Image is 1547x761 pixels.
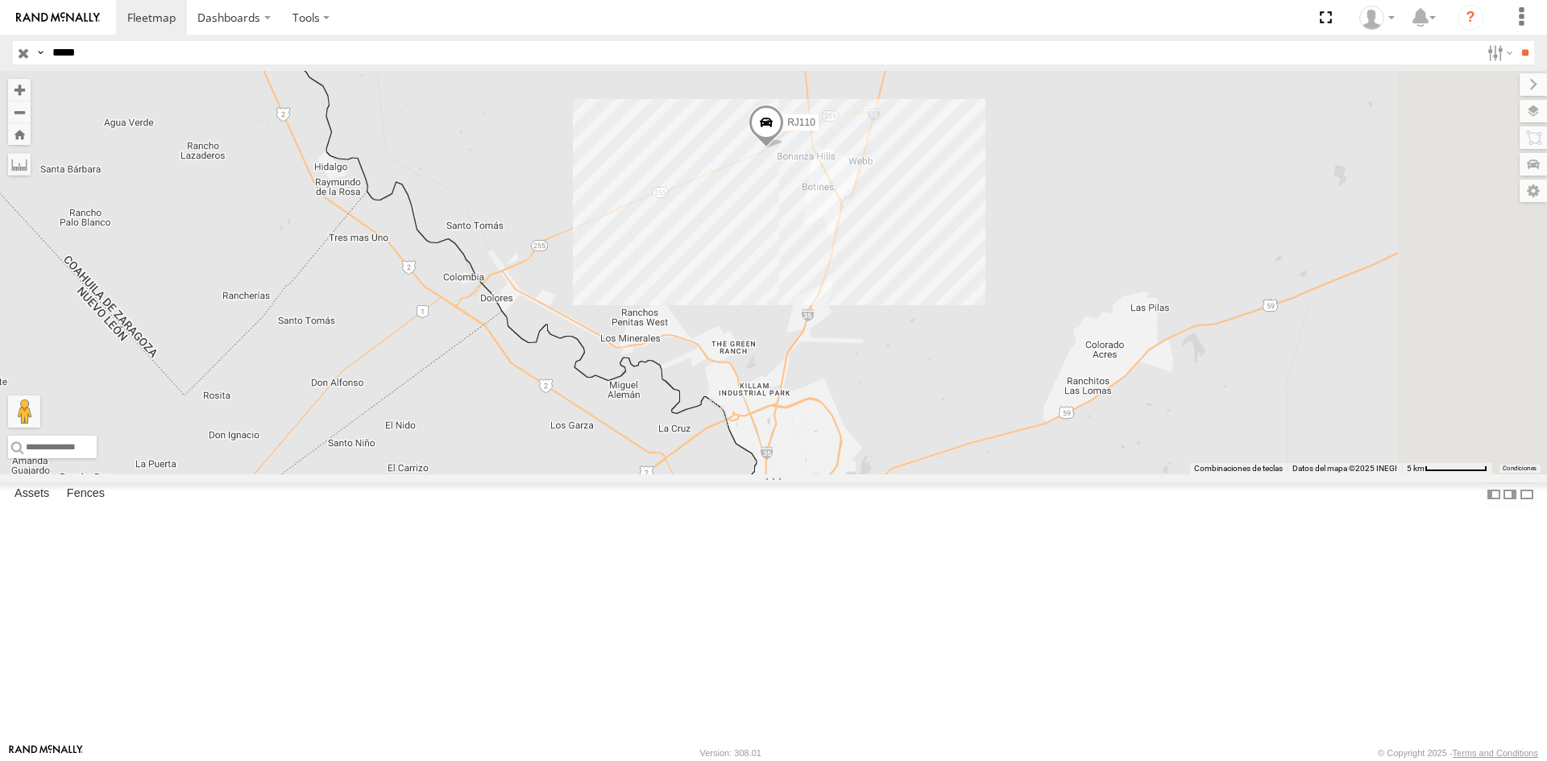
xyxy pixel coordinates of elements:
label: Search Query [34,41,47,64]
button: Zoom in [8,79,31,101]
i: ? [1458,5,1483,31]
button: Arrastra el hombrecito naranja al mapa para abrir Street View [8,395,40,428]
label: Hide Summary Table [1519,482,1535,506]
div: Sebastian Velez [1354,6,1400,30]
a: Visit our Website [9,745,83,761]
label: Dock Summary Table to the Right [1502,482,1518,506]
span: Datos del mapa ©2025 INEGI [1292,464,1397,473]
label: Search Filter Options [1481,41,1516,64]
a: Condiciones (se abre en una nueva pestaña) [1503,465,1537,472]
label: Assets [6,483,57,506]
a: Terms and Conditions [1453,748,1538,758]
button: Combinaciones de teclas [1194,463,1283,474]
button: Zoom Home [8,123,31,145]
button: Zoom out [8,101,31,123]
label: Fences [59,483,113,506]
div: © Copyright 2025 - [1378,748,1538,758]
button: Escala del mapa: 5 km por 74 píxeles [1402,463,1492,474]
img: rand-logo.svg [16,12,100,23]
span: 5 km [1407,464,1425,473]
label: Measure [8,153,31,176]
label: Map Settings [1520,180,1547,202]
div: Version: 308.01 [700,748,761,758]
label: Dock Summary Table to the Left [1486,482,1502,506]
span: RJ110 [787,117,815,128]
